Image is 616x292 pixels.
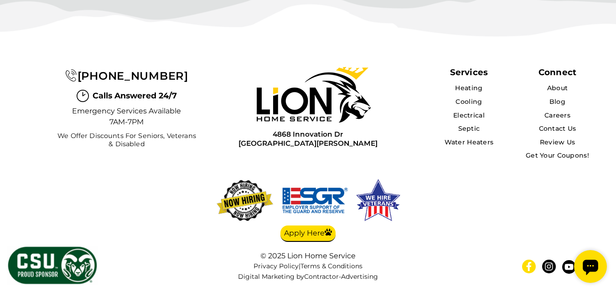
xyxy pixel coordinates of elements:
[549,97,565,106] a: Blog
[254,262,299,270] a: Privacy Policy
[7,246,98,285] img: CSU Sponsor Badge
[526,151,589,159] a: Get Your Coupons!
[217,251,399,260] div: © 2025 Lion Home Service
[238,130,378,148] a: 4868 Innovation Dr[GEOGRAPHIC_DATA][PERSON_NAME]
[538,67,576,77] div: Connect
[65,69,188,82] a: [PHONE_NUMBER]
[300,262,362,270] a: Terms & Conditions
[547,84,568,92] a: About
[544,111,570,119] a: Careers
[540,138,575,146] a: Review Us
[539,124,576,133] a: Contact Us
[55,132,198,148] span: We Offer Discounts for Seniors, Veterans & Disabled
[214,178,275,223] img: now-hiring
[238,139,378,148] span: [GEOGRAPHIC_DATA][PERSON_NAME]
[217,273,399,281] div: Digital Marketing by
[453,111,485,119] a: Electrical
[455,84,482,92] a: Heating
[238,130,378,138] span: 4868 Innovation Dr
[355,178,401,223] img: We hire veterans
[4,4,36,36] div: Open chat widget
[281,178,349,223] img: We hire veterans
[304,273,378,281] a: Contractor-Advertising
[78,69,188,82] span: [PHONE_NUMBER]
[458,124,480,133] a: Septic
[456,97,482,106] a: Cooling
[217,262,399,281] nav: |
[445,138,494,146] a: Water Heaters
[450,67,488,77] span: Services
[280,225,336,242] a: Apply Here
[93,90,177,102] span: Calls Answered 24/7
[72,106,181,128] span: Emergency Services Available 7AM-7PM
